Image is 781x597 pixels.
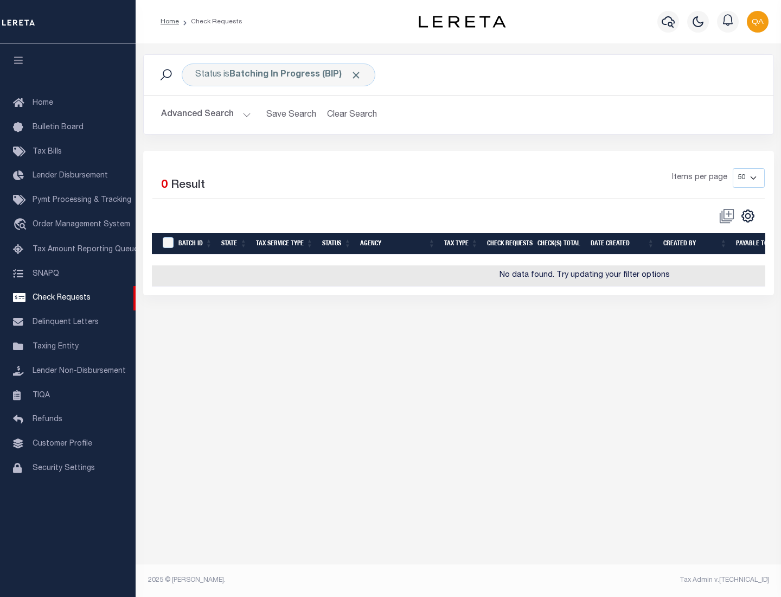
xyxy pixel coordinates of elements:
button: Advanced Search [161,104,251,125]
th: Tax Type: activate to sort column ascending [440,233,483,255]
span: Customer Profile [33,440,92,448]
th: Agency: activate to sort column ascending [356,233,440,255]
span: Click to Remove [350,69,362,81]
button: Save Search [260,104,323,125]
th: Created By: activate to sort column ascending [659,233,732,255]
th: Date Created: activate to sort column ascending [586,233,659,255]
span: Tax Bills [33,148,62,156]
img: logo-dark.svg [419,16,505,28]
span: Items per page [672,172,727,184]
span: Taxing Entity [33,343,79,351]
span: Refunds [33,416,62,423]
span: Bulletin Board [33,124,84,131]
a: Home [161,18,179,25]
th: State: activate to sort column ascending [217,233,252,255]
th: Batch Id: activate to sort column ascending [174,233,217,255]
img: svg+xml;base64,PHN2ZyB4bWxucz0iaHR0cDovL3d3dy53My5vcmcvMjAwMC9zdmciIHBvaW50ZXItZXZlbnRzPSJub25lIi... [747,11,769,33]
span: Pymt Processing & Tracking [33,196,131,204]
th: Status: activate to sort column ascending [318,233,356,255]
span: Check Requests [33,294,91,302]
span: Lender Disbursement [33,172,108,180]
th: Check(s) Total [533,233,586,255]
label: Result [171,177,205,194]
span: SNAPQ [33,270,59,277]
div: Tax Admin v.[TECHNICAL_ID] [466,575,769,585]
b: Batching In Progress (BIP) [229,71,362,79]
button: Clear Search [323,104,382,125]
span: Delinquent Letters [33,319,99,326]
span: Order Management System [33,221,130,228]
span: Security Settings [33,465,95,472]
th: Check Requests [483,233,533,255]
span: Home [33,99,53,107]
span: TIQA [33,391,50,399]
span: 0 [161,180,168,191]
div: Status is [182,63,375,86]
span: Lender Non-Disbursement [33,367,126,375]
th: Tax Service Type: activate to sort column ascending [252,233,318,255]
div: 2025 © [PERSON_NAME]. [140,575,459,585]
span: Tax Amount Reporting Queue [33,246,138,253]
li: Check Requests [179,17,242,27]
i: travel_explore [13,218,30,232]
